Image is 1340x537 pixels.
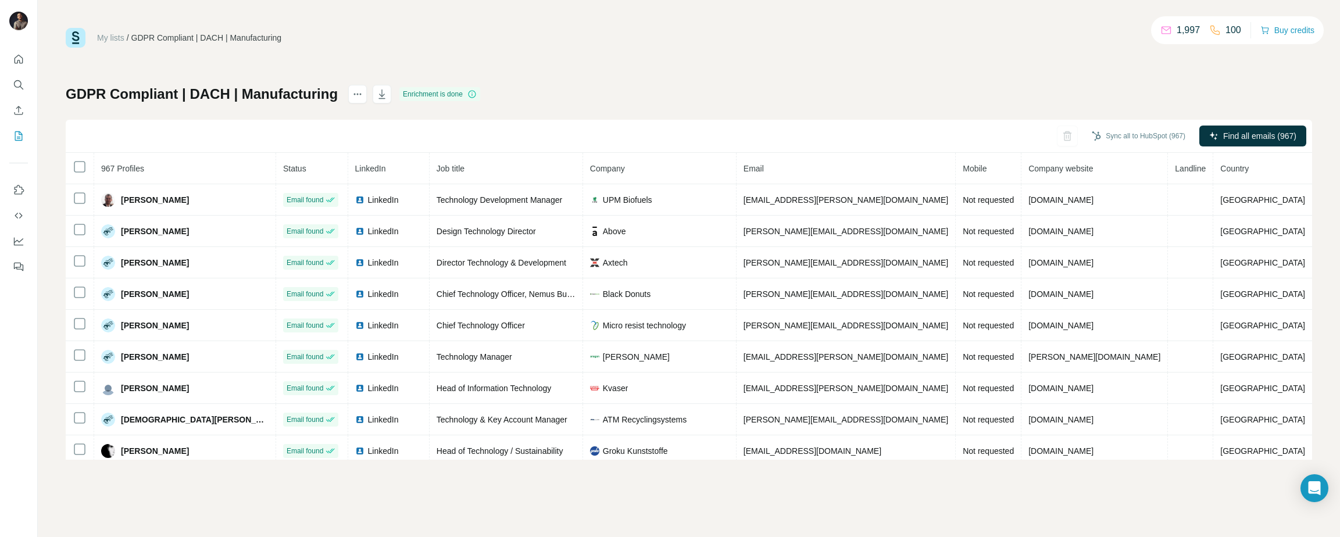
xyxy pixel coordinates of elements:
span: [EMAIL_ADDRESS][PERSON_NAME][DOMAIN_NAME] [744,195,948,205]
span: Not requested [963,384,1014,393]
span: [PERSON_NAME] [121,320,189,331]
img: Avatar [101,350,115,364]
span: [PERSON_NAME][EMAIL_ADDRESS][DOMAIN_NAME] [744,289,948,299]
span: Email found [287,257,323,268]
span: Axtech [603,257,628,268]
button: Search [9,74,28,95]
span: Landline [1175,164,1206,173]
img: Avatar [101,193,115,207]
img: LinkedIn logo [355,415,365,424]
span: [EMAIL_ADDRESS][PERSON_NAME][DOMAIN_NAME] [744,352,948,361]
span: [GEOGRAPHIC_DATA] [1220,258,1305,267]
span: Email found [287,446,323,456]
button: Dashboard [9,231,28,252]
img: Avatar [9,12,28,30]
li: / [127,32,129,44]
img: Avatar [101,413,115,427]
span: Company [590,164,625,173]
span: LinkedIn [368,225,399,237]
span: Find all emails (967) [1223,130,1296,142]
span: Email found [287,414,323,425]
span: Not requested [963,352,1014,361]
span: UPM Biofuels [603,194,652,206]
button: Buy credits [1260,22,1314,38]
span: Email found [287,289,323,299]
span: LinkedIn [368,351,399,363]
span: LinkedIn [368,414,399,425]
span: [DOMAIN_NAME] [1028,195,1094,205]
span: [GEOGRAPHIC_DATA] [1220,384,1305,393]
span: Not requested [963,258,1014,267]
img: Avatar [101,381,115,395]
span: Not requested [963,195,1014,205]
span: [GEOGRAPHIC_DATA] [1220,321,1305,330]
span: LinkedIn [368,288,399,300]
span: [DOMAIN_NAME] [1028,321,1094,330]
button: Sync all to HubSpot (967) [1084,127,1194,145]
img: LinkedIn logo [355,321,365,330]
span: Kvaser [603,382,628,394]
span: Technology & Key Account Manager [437,415,567,424]
span: Status [283,164,306,173]
p: 1,997 [1177,23,1200,37]
span: Email [744,164,764,173]
p: 100 [1225,23,1241,37]
span: Groku Kunststoffe [603,445,668,457]
button: My lists [9,126,28,146]
span: Mobile [963,164,987,173]
img: company-logo [590,289,599,299]
img: company-logo [590,446,599,456]
span: [DEMOGRAPHIC_DATA][PERSON_NAME] [121,414,269,425]
button: Use Surfe API [9,205,28,226]
h1: GDPR Compliant | DACH | Manufacturing [66,85,338,103]
span: [PERSON_NAME] [121,288,189,300]
span: [PERSON_NAME][EMAIL_ADDRESS][DOMAIN_NAME] [744,227,948,236]
span: Micro resist technology [603,320,686,331]
button: Feedback [9,256,28,277]
span: [PERSON_NAME] [121,351,189,363]
span: [PERSON_NAME][DOMAIN_NAME] [1028,352,1160,361]
span: LinkedIn [355,164,386,173]
span: [DOMAIN_NAME] [1028,415,1094,424]
span: LinkedIn [368,194,399,206]
span: Email found [287,352,323,362]
span: [DOMAIN_NAME] [1028,384,1094,393]
span: LinkedIn [368,382,399,394]
span: LinkedIn [368,445,399,457]
span: [DOMAIN_NAME] [1028,258,1094,267]
img: company-logo [590,384,599,393]
span: Head of Information Technology [437,384,551,393]
span: [GEOGRAPHIC_DATA] [1220,227,1305,236]
span: Email found [287,195,323,205]
img: Avatar [101,287,115,301]
img: LinkedIn logo [355,446,365,456]
div: Open Intercom Messenger [1300,474,1328,502]
img: LinkedIn logo [355,258,365,267]
span: [PERSON_NAME][EMAIL_ADDRESS][DOMAIN_NAME] [744,321,948,330]
span: Chief Technology Officer, Nemus Business Unit [437,289,607,299]
span: [DOMAIN_NAME] [1028,289,1094,299]
img: LinkedIn logo [355,289,365,299]
img: LinkedIn logo [355,352,365,361]
img: LinkedIn logo [355,195,365,205]
span: [PERSON_NAME][EMAIL_ADDRESS][DOMAIN_NAME] [744,258,948,267]
span: [PERSON_NAME] [121,382,189,394]
span: LinkedIn [368,320,399,331]
span: Not requested [963,289,1014,299]
span: Job title [437,164,464,173]
span: 967 Profiles [101,164,144,173]
img: company-logo [590,258,599,267]
img: company-logo [590,321,599,330]
span: [GEOGRAPHIC_DATA] [1220,195,1305,205]
img: company-logo [590,415,599,424]
span: ATM Recyclingsystems [603,414,687,425]
span: [PERSON_NAME] [121,194,189,206]
span: Design Technology Director [437,227,536,236]
span: Not requested [963,227,1014,236]
span: Technology Development Manager [437,195,562,205]
img: company-logo [590,227,599,236]
button: Use Surfe on LinkedIn [9,180,28,201]
img: LinkedIn logo [355,227,365,236]
span: Not requested [963,415,1014,424]
span: Country [1220,164,1249,173]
